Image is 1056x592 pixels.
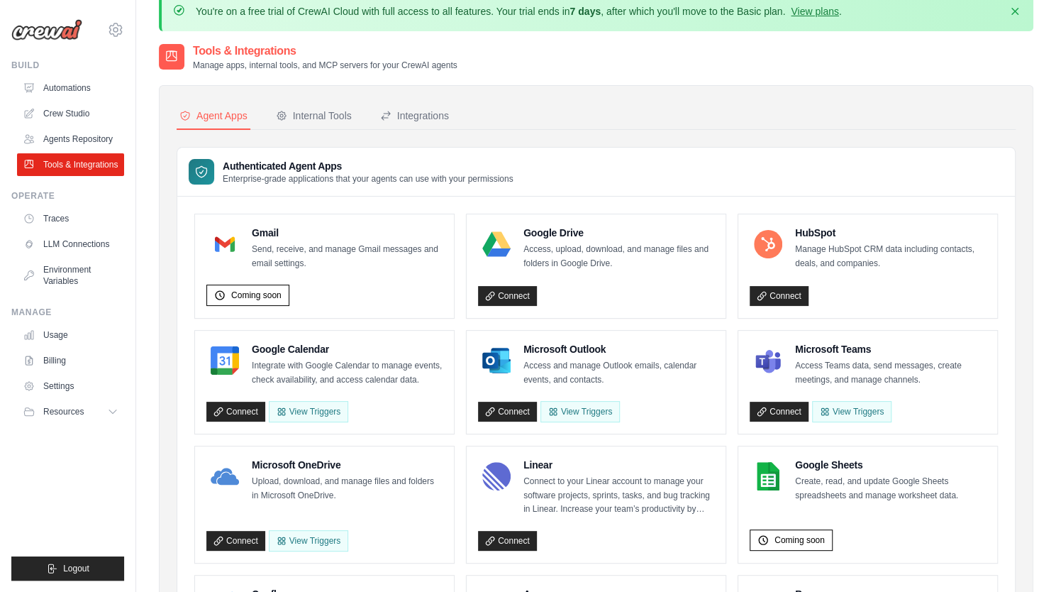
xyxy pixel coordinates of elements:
[211,230,239,258] img: Gmail Logo
[17,400,124,423] button: Resources
[795,243,986,270] p: Manage HubSpot CRM data including contacts, deals, and companies.
[196,4,842,18] p: You're on a free trial of CrewAI Cloud with full access to all features. Your trial ends in , aft...
[478,531,537,551] a: Connect
[17,324,124,346] a: Usage
[252,458,443,472] h4: Microsoft OneDrive
[17,102,124,125] a: Crew Studio
[17,375,124,398] a: Settings
[177,103,250,130] button: Agent Apps
[17,153,124,176] a: Tools & Integrations
[273,103,355,130] button: Internal Tools
[211,346,239,375] img: Google Calendar Logo
[791,6,838,17] a: View plans
[523,342,714,356] h4: Microsoft Outlook
[269,401,348,422] button: View Triggers
[11,60,124,71] div: Build
[540,401,620,422] : View Triggers
[478,286,537,306] a: Connect
[795,475,986,503] p: Create, read, and update Google Sheets spreadsheets and manage worksheet data.
[252,342,443,356] h4: Google Calendar
[17,128,124,150] a: Agents Repository
[11,307,124,318] div: Manage
[231,290,282,301] span: Coming soon
[478,402,537,422] a: Connect
[206,531,265,551] a: Connect
[482,462,511,490] img: Linear Logo
[482,230,511,258] img: Google Drive Logo
[193,43,457,60] h2: Tools & Integrations
[276,109,352,123] div: Internal Tools
[179,109,248,123] div: Agent Apps
[523,475,714,517] p: Connect to your Linear account to manage your software projects, sprints, tasks, and bug tracking...
[193,60,457,71] p: Manage apps, internal tools, and MCP servers for your CrewAI agents
[43,406,84,417] span: Resources
[750,286,808,306] a: Connect
[523,243,714,270] p: Access, upload, download, and manage files and folders in Google Drive.
[269,530,348,552] : View Triggers
[11,19,82,40] img: Logo
[795,226,986,240] h4: HubSpot
[252,475,443,503] p: Upload, download, and manage files and folders in Microsoft OneDrive.
[482,346,511,375] img: Microsoft Outlook Logo
[206,402,265,422] a: Connect
[17,349,124,372] a: Billing
[795,458,986,472] h4: Google Sheets
[569,6,601,17] strong: 7 days
[750,402,808,422] a: Connect
[795,359,986,387] p: Access Teams data, send messages, create meetings, and manage channels.
[774,535,825,546] span: Coming soon
[17,77,124,99] a: Automations
[223,159,513,173] h3: Authenticated Agent Apps
[223,173,513,185] p: Enterprise-grade applications that your agents can use with your permissions
[17,233,124,256] a: LLM Connections
[795,342,986,356] h4: Microsoft Teams
[523,226,714,240] h4: Google Drive
[377,103,452,130] button: Integrations
[252,226,443,240] h4: Gmail
[523,359,714,387] p: Access and manage Outlook emails, calendar events, and contacts.
[754,230,782,258] img: HubSpot Logo
[63,563,89,574] span: Logout
[11,190,124,202] div: Operate
[754,346,782,375] img: Microsoft Teams Logo
[754,462,782,490] img: Google Sheets Logo
[812,401,891,422] : View Triggers
[252,243,443,270] p: Send, receive, and manage Gmail messages and email settings.
[17,258,124,292] a: Environment Variables
[523,458,714,472] h4: Linear
[17,207,124,230] a: Traces
[380,109,449,123] div: Integrations
[11,557,124,581] button: Logout
[211,462,239,490] img: Microsoft OneDrive Logo
[252,359,443,387] p: Integrate with Google Calendar to manage events, check availability, and access calendar data.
